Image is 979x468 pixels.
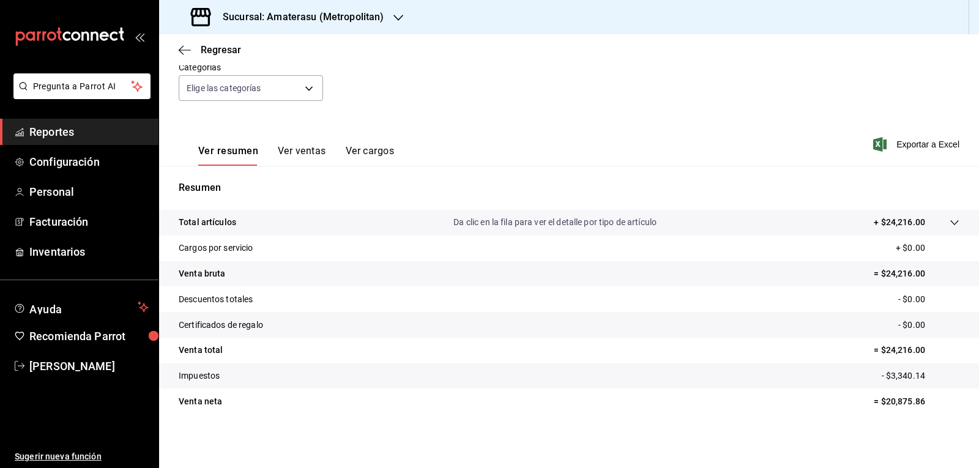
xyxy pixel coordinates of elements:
[896,242,959,254] p: + $0.00
[874,395,959,408] p: = $20,875.86
[882,370,959,382] p: - $3,340.14
[179,395,222,408] p: Venta neta
[29,154,149,170] span: Configuración
[179,267,225,280] p: Venta bruta
[278,145,326,166] button: Ver ventas
[874,267,959,280] p: = $24,216.00
[201,44,241,56] span: Regresar
[453,216,657,229] p: Da clic en la fila para ver el detalle por tipo de artículo
[198,145,394,166] div: navigation tabs
[135,32,144,42] button: open_drawer_menu
[13,73,151,99] button: Pregunta a Parrot AI
[33,80,132,93] span: Pregunta a Parrot AI
[179,344,223,357] p: Venta total
[179,180,959,195] p: Resumen
[179,370,220,382] p: Impuestos
[29,328,149,344] span: Recomienda Parrot
[898,293,959,306] p: - $0.00
[15,450,149,463] span: Sugerir nueva función
[29,358,149,374] span: [PERSON_NAME]
[29,184,149,200] span: Personal
[179,293,253,306] p: Descuentos totales
[29,243,149,260] span: Inventarios
[29,124,149,140] span: Reportes
[198,145,258,166] button: Ver resumen
[179,242,253,254] p: Cargos por servicio
[29,214,149,230] span: Facturación
[179,216,236,229] p: Total artículos
[874,344,959,357] p: = $24,216.00
[876,137,959,152] button: Exportar a Excel
[179,319,263,332] p: Certificados de regalo
[29,300,133,314] span: Ayuda
[213,10,384,24] h3: Sucursal: Amaterasu (Metropolitan)
[179,63,323,72] label: Categorías
[179,44,241,56] button: Regresar
[9,89,151,102] a: Pregunta a Parrot AI
[346,145,395,166] button: Ver cargos
[187,82,261,94] span: Elige las categorías
[898,319,959,332] p: - $0.00
[874,216,925,229] p: + $24,216.00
